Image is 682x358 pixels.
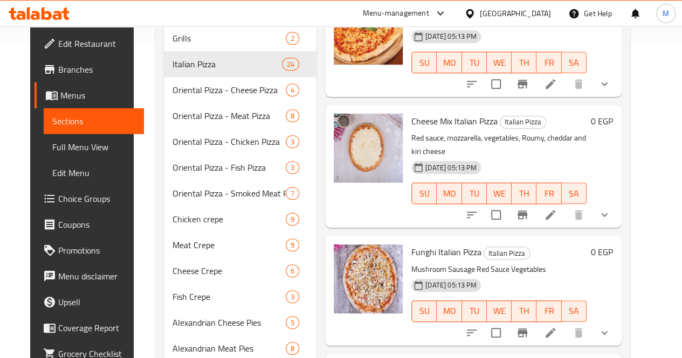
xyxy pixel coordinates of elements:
button: sort-choices [459,71,485,97]
span: SA [566,303,582,319]
span: SU [416,303,432,319]
span: Sections [52,115,135,128]
button: TU [462,182,487,204]
div: Oriental Pizza - Chicken Pizza [173,135,286,148]
p: Red sauce, mozzarella, vegetables, Roumy, cheddar and kiri cheese [411,131,587,158]
button: MO [437,52,461,73]
div: items [286,238,299,251]
span: Italian Pizza [173,58,282,71]
button: WE [487,182,512,204]
button: FR [536,52,561,73]
button: show more [591,320,617,346]
button: Branch-specific-item [509,320,535,346]
button: sort-choices [459,202,485,228]
span: Cheese Crepe [173,264,286,277]
div: items [286,290,299,303]
span: 9 [286,240,299,250]
div: Italian Pizza [500,116,546,129]
img: Cheese Mix Italian Pizza [334,114,403,182]
span: Select to update [485,321,507,344]
button: WE [487,300,512,322]
span: Oriental Pizza - Fish Pizza [173,161,286,174]
span: Coverage Report [58,321,135,334]
div: items [282,58,299,71]
button: show more [591,202,617,228]
a: Edit menu item [544,78,557,90]
div: items [286,316,299,329]
button: delete [566,320,591,346]
span: 24 [283,59,299,69]
div: Chicken crepe9 [164,206,316,232]
a: Edit menu item [544,326,557,339]
div: items [286,109,299,122]
span: TU [466,186,483,201]
button: delete [566,202,591,228]
span: Select to update [485,203,507,226]
div: Oriental Pizza - Smoked Meat Pizza7 [164,180,316,206]
button: delete [566,71,591,97]
span: WE [491,55,507,71]
span: Branches [58,63,135,76]
button: FR [536,300,561,322]
button: TU [462,52,487,73]
div: Oriental Pizza - Cheese Pizza4 [164,77,316,103]
a: Edit menu item [544,208,557,221]
span: TU [466,303,483,319]
span: Oriental Pizza - Meat Pizza [173,109,286,122]
span: Italian Pizza [484,247,529,259]
button: SA [562,182,587,204]
span: Menu disclaimer [58,270,135,283]
button: FR [536,182,561,204]
a: Sections [44,108,144,134]
span: 4 [286,85,299,95]
span: Meat Crepe [173,238,286,251]
span: FR [541,303,557,319]
div: Cheese Crepe6 [164,258,316,284]
div: [GEOGRAPHIC_DATA] [480,8,551,19]
span: Promotions [58,244,135,257]
span: SU [416,55,432,71]
button: SU [411,182,437,204]
span: M [663,8,669,19]
a: Full Menu View [44,134,144,160]
div: items [286,187,299,200]
span: TH [516,55,532,71]
span: 3 [286,163,299,173]
span: Chicken crepe [173,213,286,226]
span: Oriental Pizza - Cheese Pizza [173,83,286,96]
span: MO [441,186,457,201]
span: Oriental Pizza - Smoked Meat Pizza [173,187,286,200]
button: SU [411,52,437,73]
p: Red sauce, vegetables, mozzarella [411,14,587,27]
span: [DATE] 05:13 PM [421,163,481,173]
span: TH [516,186,532,201]
span: Select to update [485,73,507,95]
div: Oriental Pizza - Meat Pizza8 [164,103,316,129]
a: Menus [35,82,144,108]
span: 7 [286,188,299,199]
span: Alexandrian Cheese Pies [173,316,286,329]
div: Fish Crepe [173,290,286,303]
span: 3 [286,137,299,147]
a: Edit Menu [44,160,144,186]
div: Grills2 [164,25,316,51]
a: Promotions [35,237,144,263]
span: MO [441,303,457,319]
button: MO [437,300,461,322]
span: TH [516,303,532,319]
span: [DATE] 05:13 PM [421,280,481,290]
div: items [286,135,299,148]
span: SA [566,186,582,201]
span: 5 [286,318,299,328]
a: Upsell [35,289,144,315]
span: Grills [173,32,286,45]
div: Alexandrian Meat Pies [173,342,286,355]
span: FR [541,186,557,201]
